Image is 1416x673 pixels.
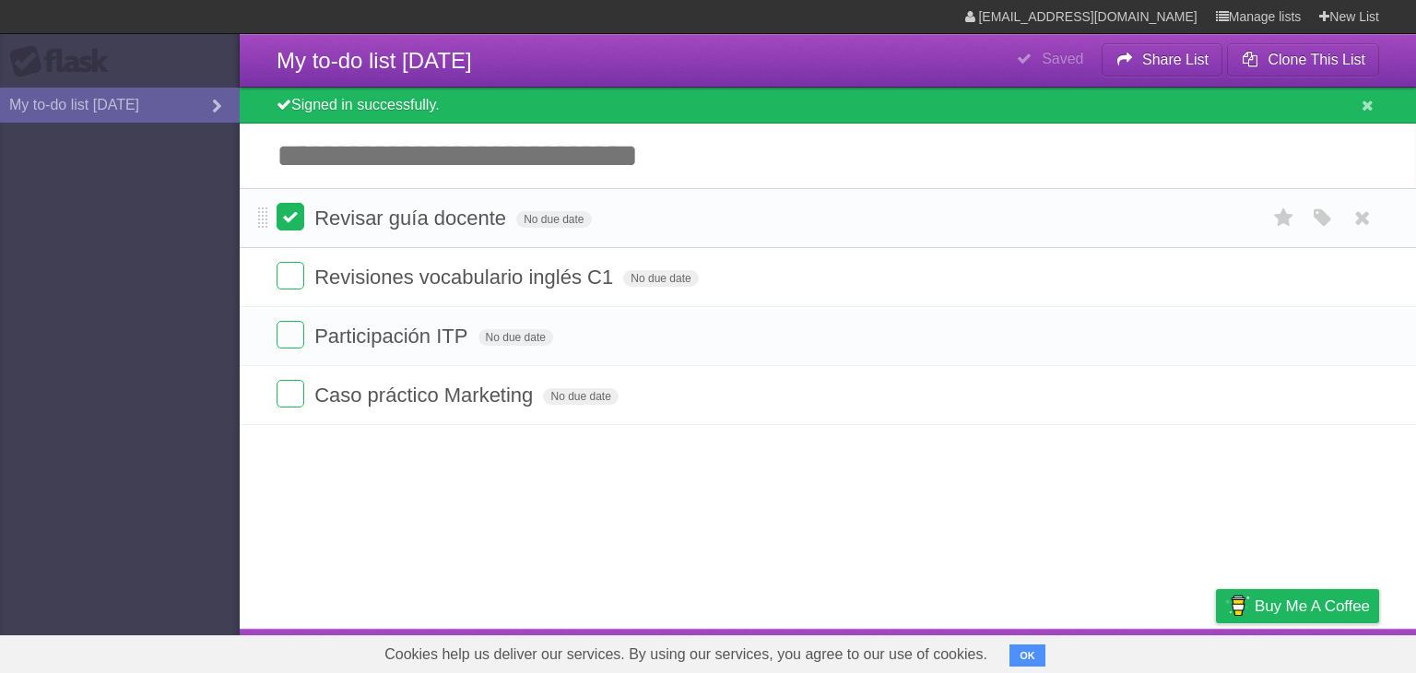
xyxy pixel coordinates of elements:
[277,380,304,407] label: Done
[516,211,591,228] span: No due date
[314,325,472,348] span: Participación ITP
[1192,633,1240,668] a: Privacy
[277,262,304,289] label: Done
[1267,203,1302,233] label: Star task
[9,45,120,78] div: Flask
[543,388,618,405] span: No due date
[1263,633,1379,668] a: Suggest a feature
[277,48,472,73] span: My to-do list [DATE]
[1255,590,1370,622] span: Buy me a coffee
[314,207,511,230] span: Revisar guía docente
[277,321,304,348] label: Done
[1102,43,1223,77] button: Share List
[366,636,1006,673] span: Cookies help us deliver our services. By using our services, you agree to our use of cookies.
[314,266,618,289] span: Revisiones vocabulario inglés C1
[1216,589,1379,623] a: Buy me a coffee
[240,88,1416,124] div: Signed in successfully.
[1227,43,1379,77] button: Clone This List
[623,270,698,287] span: No due date
[1225,590,1250,621] img: Buy me a coffee
[314,384,537,407] span: Caso práctico Marketing
[1009,644,1045,667] button: OK
[478,329,553,346] span: No due date
[1032,633,1106,668] a: Developers
[1042,51,1083,66] b: Saved
[971,633,1009,668] a: About
[1129,633,1170,668] a: Terms
[277,203,304,230] label: Done
[1268,52,1365,67] b: Clone This List
[1142,52,1209,67] b: Share List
